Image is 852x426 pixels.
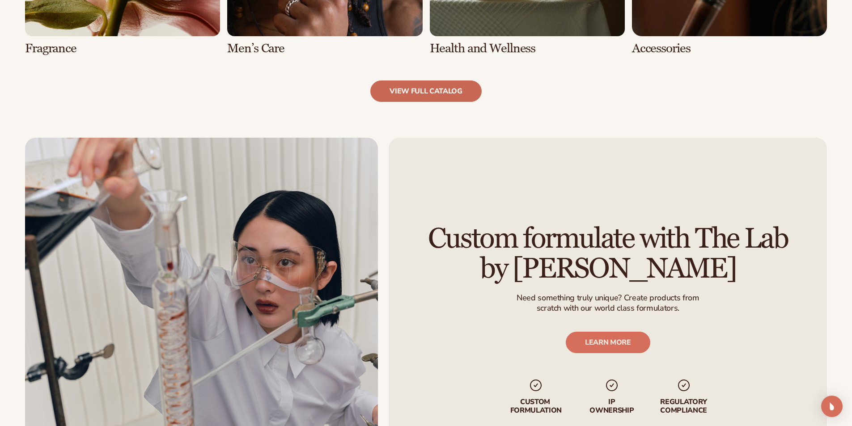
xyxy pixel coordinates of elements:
[659,398,708,415] p: regulatory compliance
[517,304,699,314] p: scratch with our world class formulators.
[589,398,634,415] p: IP Ownership
[821,396,843,417] div: Open Intercom Messenger
[676,378,691,392] img: checkmark_svg
[604,378,619,392] img: checkmark_svg
[370,80,482,102] a: view full catalog
[414,224,802,284] h2: Custom formulate with The Lab by [PERSON_NAME]
[508,398,564,415] p: Custom formulation
[529,378,543,392] img: checkmark_svg
[517,293,699,303] p: Need something truly unique? Create products from
[565,332,650,353] a: LEARN MORE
